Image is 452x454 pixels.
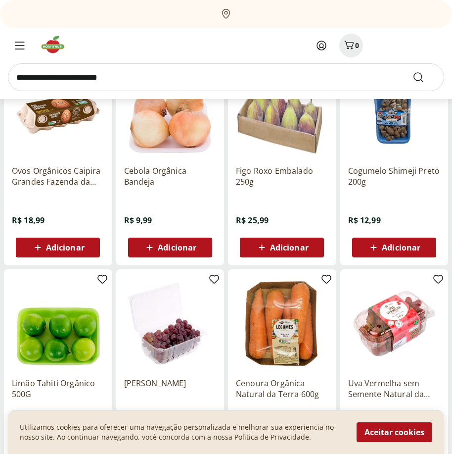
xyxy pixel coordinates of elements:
[40,35,73,54] img: Hortifruti
[339,34,363,57] button: Carrinho
[124,165,217,187] a: Cebola Orgânica Bandeja
[124,215,152,226] span: R$ 9,99
[124,65,217,158] img: Cebola Orgânica Bandeja
[240,238,324,257] button: Adicionar
[236,378,328,400] a: Cenoura Orgânica Natural da Terra 600g
[236,215,269,226] span: R$ 25,99
[158,244,196,252] span: Adicionar
[357,422,432,442] button: Aceitar cookies
[16,238,100,257] button: Adicionar
[20,422,345,442] p: Utilizamos cookies para oferecer uma navegação personalizada e melhorar sua experiencia no nosso ...
[348,378,441,400] a: Uva Vermelha sem Semente Natural da Terra 500g
[236,65,328,158] img: Figo Roxo Embalado 250g
[348,165,441,187] a: Cogumelo Shimeji Preto 200g
[236,165,328,187] a: Figo Roxo Embalado 250g
[12,65,104,158] img: Ovos Orgânicos Caipira Grandes Fazenda da Toca com 10 unidades
[355,41,359,50] span: 0
[412,71,436,83] button: Submit Search
[348,215,381,226] span: R$ 12,99
[348,65,441,158] img: Cogumelo Shimeji Preto 200g
[128,238,212,257] button: Adicionar
[12,215,45,226] span: R$ 18,99
[382,244,420,252] span: Adicionar
[124,378,217,400] a: [PERSON_NAME]
[352,238,436,257] button: Adicionar
[46,244,85,252] span: Adicionar
[124,277,217,370] img: Uva Rosada Embalada
[8,34,32,57] button: Menu
[12,378,104,400] a: Limão Tahiti Orgânico 500G
[12,277,104,370] img: Limão Tahiti Orgânico 500G
[8,63,444,91] input: search
[12,165,104,187] a: Ovos Orgânicos Caipira Grandes Fazenda da Toca com 10 unidades
[236,277,328,370] img: Cenoura Orgânica Natural da Terra 600g
[270,244,309,252] span: Adicionar
[348,277,441,370] img: Uva Vermelha sem Semente Natural da Terra 500g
